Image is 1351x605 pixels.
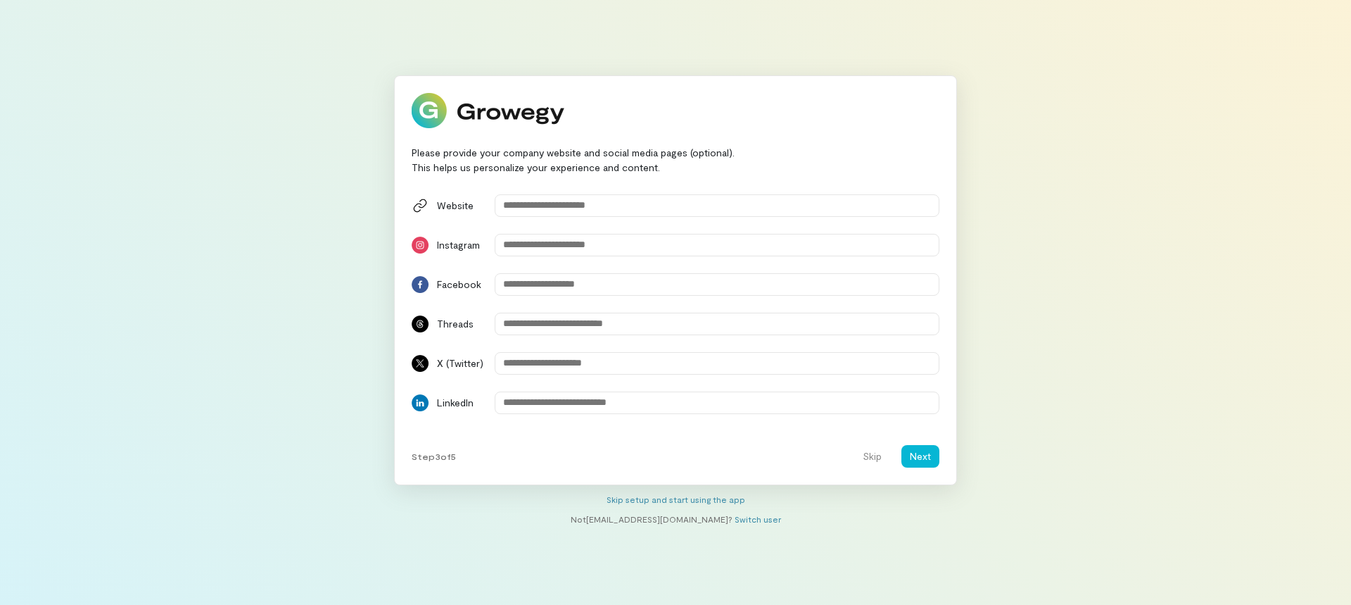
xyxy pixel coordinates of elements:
[495,234,939,256] input: Instagram
[412,355,429,372] img: X
[901,445,939,468] button: Next
[571,514,732,524] span: Not [EMAIL_ADDRESS][DOMAIN_NAME] ?
[495,392,939,414] input: LinkedIn
[412,237,429,254] img: Instagram
[607,494,745,504] a: Skip setup and start using the app
[437,396,486,410] div: LinkedIn
[735,514,781,524] a: Switch user
[412,394,429,411] img: LinkedIn
[437,356,486,370] div: X (Twitter)
[437,199,486,213] div: Website
[412,276,429,293] img: Facebook
[412,316,429,332] img: Threads
[412,145,939,175] div: Please provide your company website and social media pages (optional). This helps us personalize ...
[412,451,456,462] span: Step 3 of 5
[495,313,939,335] input: Threads
[495,194,939,217] input: Website
[854,445,890,468] button: Skip
[437,277,486,292] div: Facebook
[437,238,486,252] div: Instagram
[412,93,565,128] img: Growegy logo
[495,352,939,375] input: X (Twitter)
[495,273,939,296] input: Facebook
[437,317,486,331] div: Threads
